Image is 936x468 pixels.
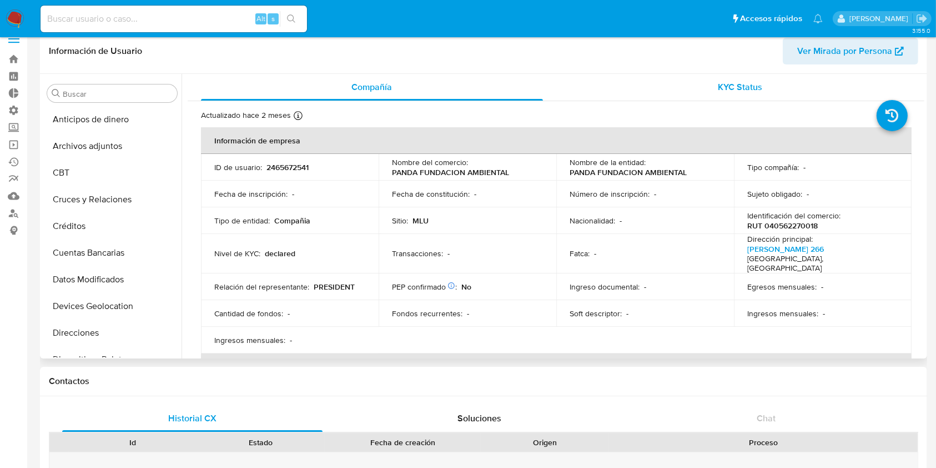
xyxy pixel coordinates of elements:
[256,13,265,24] span: Alt
[912,26,930,35] span: 3.155.0
[77,437,189,448] div: Id
[412,216,429,226] p: MLU
[214,282,309,292] p: Relación del representante :
[168,412,217,425] span: Historial CX
[392,248,443,258] p: Transacciones :
[201,110,291,121] p: Actualizado hace 2 meses
[747,243,824,255] a: [PERSON_NAME] 266
[747,221,818,231] p: RUT 040562270018
[570,167,687,177] p: PANDA FUNDACION AMBIENTAL
[52,89,61,98] button: Buscar
[43,186,182,213] button: Cruces y Relaciones
[807,189,809,199] p: -
[266,162,309,172] p: 2465672541
[718,81,762,93] span: KYC Status
[797,38,892,64] span: Ver Mirada por Persona
[214,189,288,199] p: Fecha de inscripción :
[274,216,310,226] p: Compañia
[43,346,182,373] button: Dispositivos Point
[205,437,318,448] div: Estado
[570,216,615,226] p: Nacionalidad :
[570,248,590,258] p: Fatca :
[461,282,471,292] p: No
[740,13,802,24] span: Accesos rápidos
[214,308,283,318] p: Cantidad de fondos :
[214,335,285,345] p: Ingresos mensuales :
[43,240,182,266] button: Cuentas Bancarias
[747,162,799,172] p: Tipo compañía :
[43,320,182,346] button: Direcciones
[849,13,912,24] p: agustin.duran@mercadolibre.com
[803,162,806,172] p: -
[747,254,894,273] h4: [GEOGRAPHIC_DATA], [GEOGRAPHIC_DATA]
[214,162,262,172] p: ID de usuario :
[747,282,817,292] p: Egresos mensuales :
[43,133,182,160] button: Archivos adjuntos
[265,248,295,258] p: declared
[43,213,182,240] button: Créditos
[392,282,457,292] p: PEP confirmado :
[489,437,601,448] div: Origen
[447,248,450,258] p: -
[392,157,468,167] p: Nombre del comercio :
[43,160,182,186] button: CBT
[214,248,260,258] p: Nivel de KYC :
[654,189,656,199] p: -
[747,189,802,199] p: Sujeto obligado :
[271,13,275,24] span: s
[63,89,173,99] input: Buscar
[747,211,841,221] p: Identificación del comercio :
[41,12,307,26] input: Buscar usuario o caso...
[474,189,476,199] p: -
[201,127,912,154] th: Información de empresa
[333,437,473,448] div: Fecha de creación
[617,437,910,448] div: Proceso
[392,189,470,199] p: Fecha de constitución :
[570,308,622,318] p: Soft descriptor :
[314,282,355,292] p: PRESIDENT
[570,282,640,292] p: Ingreso documental :
[392,216,408,226] p: Sitio :
[747,234,813,244] p: Dirección principal :
[783,38,918,64] button: Ver Mirada por Persona
[280,11,303,27] button: search-icon
[570,157,646,167] p: Nombre de la entidad :
[49,46,142,57] h1: Información de Usuario
[290,335,292,345] p: -
[392,308,462,318] p: Fondos recurrentes :
[916,13,928,24] a: Salir
[467,308,469,318] p: -
[43,106,182,133] button: Anticipos de dinero
[821,282,823,292] p: -
[49,376,918,387] h1: Contactos
[288,308,290,318] p: -
[644,282,646,292] p: -
[43,293,182,320] button: Devices Geolocation
[292,189,294,199] p: -
[214,216,270,226] p: Tipo de entidad :
[813,14,823,23] a: Notificaciones
[594,248,596,258] p: -
[392,167,509,177] p: PANDA FUNDACION AMBIENTAL
[570,189,650,199] p: Número de inscripción :
[620,216,622,226] p: -
[457,412,501,425] span: Soluciones
[351,81,392,93] span: Compañía
[43,266,182,293] button: Datos Modificados
[201,354,912,380] th: Datos de contacto
[747,308,818,318] p: Ingresos mensuales :
[757,412,776,425] span: Chat
[823,308,825,318] p: -
[626,308,628,318] p: -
